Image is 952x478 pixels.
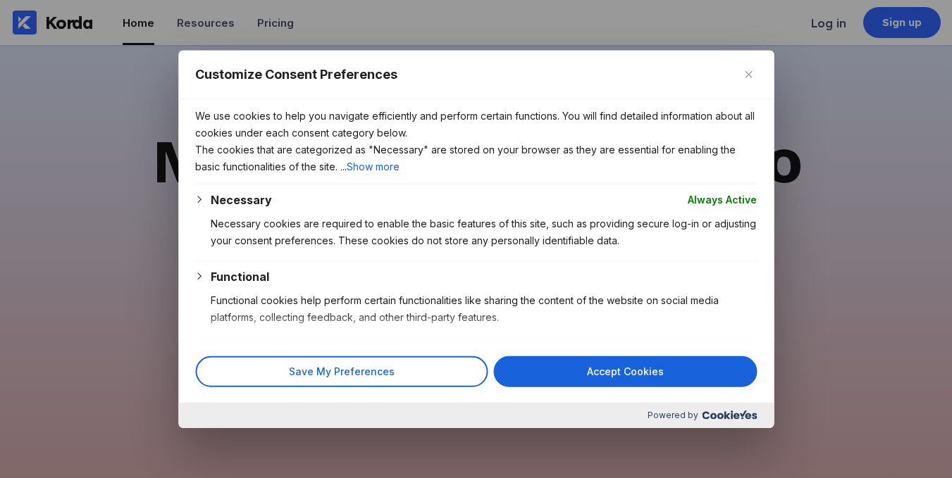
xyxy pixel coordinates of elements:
button: Show more [347,158,400,175]
img: Cookieyes logo [702,410,757,420]
button: Accept Cookies [493,356,757,387]
button: Close [740,65,757,82]
button: Functional [211,268,269,284]
p: We use cookies to help you navigate efficiently and perform certain functions. You will find deta... [195,107,757,141]
div: Powered by [178,403,774,428]
span: Always Active [688,191,757,208]
div: Customize Consent Preferences [178,50,774,427]
span: Customize Consent Preferences [195,65,397,82]
p: Functional cookies help perform certain functionalities like sharing the content of the website o... [211,291,757,325]
button: Necessary [211,191,272,208]
p: Necessary cookies are required to enable the basic features of this site, such as providing secur... [211,215,757,249]
img: Close [745,70,752,77]
p: The cookies that are categorized as "Necessary" are stored on your browser as they are essential ... [195,141,757,175]
button: Save My Preferences [195,356,488,387]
